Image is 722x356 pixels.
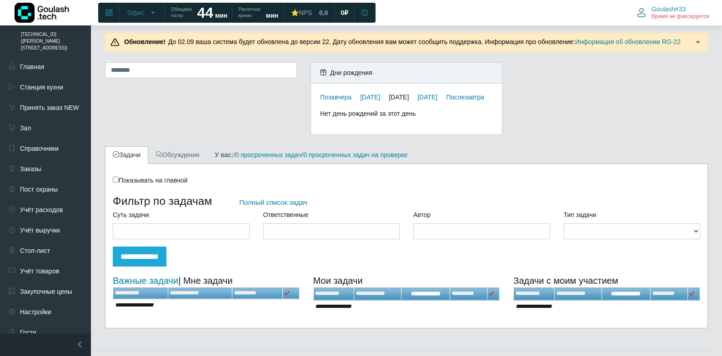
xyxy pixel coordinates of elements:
[286,5,333,21] a: ⭐NPS 0,0
[303,151,407,158] a: 0 просроченных задач на проверке
[413,210,431,220] label: Автор
[389,94,416,101] div: [DATE]
[313,274,500,287] div: Мои задачи
[263,210,309,220] label: Ответственные
[311,63,502,84] div: Дни рождения
[113,274,300,287] div: | Мне задачи
[266,12,278,19] span: мин
[215,12,227,19] span: мин
[446,94,484,101] a: Послезавтра
[652,5,686,13] span: Goulash#33
[105,146,148,164] a: Задачи
[299,9,312,16] span: NPS
[113,194,700,208] h3: Фильтр по задачам
[575,38,681,45] a: Информация об обновлении RG-22
[320,109,493,119] div: Нет день рождений за этот день
[148,146,207,164] a: Обсуждения
[113,176,700,185] div: Показывать на главной
[15,3,69,23] img: Логотип компании Goulash.tech
[417,94,437,101] a: [DATE]
[291,9,312,17] div: ⭐
[344,9,348,17] span: ₽
[564,210,597,220] label: Тип задачи
[238,6,260,19] span: Расчетное время
[127,9,144,17] span: Офис
[113,210,149,220] label: Суть задачи
[335,5,354,21] a: 0 ₽
[632,3,715,22] button: Goulash#33 Время не фиксируется
[121,38,681,45] span: До 02.09 ваша система будет обновлена до версии 22. Дату обновления вам может сообщить поддержка....
[652,13,709,20] span: Время не фиксируется
[513,274,700,287] div: Задачи с моим участием
[341,9,344,17] span: 0
[319,9,328,17] span: 0,0
[110,38,120,47] img: Предупреждение
[165,5,284,21] a: Обещаем гостю 44 мин Расчетное время мин
[113,276,178,286] a: Важные задачи
[693,38,702,47] img: Подробнее
[124,38,165,45] b: Обновление!
[236,151,302,158] a: 0 просроченных задач
[360,94,380,101] a: [DATE]
[171,6,191,19] span: Обещаем гостю
[215,151,233,158] b: У вас:
[122,5,162,20] button: Офис
[197,5,213,21] strong: 44
[239,198,307,206] a: Полный список задач
[208,150,414,160] div: / /
[320,94,351,101] a: Позавчера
